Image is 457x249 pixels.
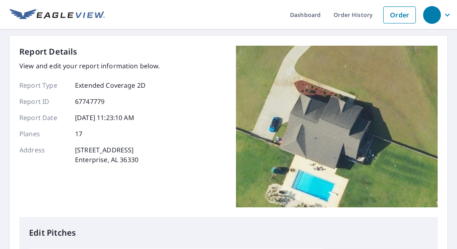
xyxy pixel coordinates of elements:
p: Extended Coverage 2D [75,80,146,90]
p: 17 [75,129,82,139]
p: [DATE] 11:23:10 AM [75,113,134,122]
p: [STREET_ADDRESS] Enterprise, AL 36330 [75,145,138,165]
p: Planes [19,129,68,139]
p: Report Details [19,46,77,58]
p: Report Type [19,80,68,90]
img: EV Logo [10,9,105,21]
p: Report ID [19,97,68,106]
p: View and edit your report information below. [19,61,160,71]
a: Order [383,6,416,23]
p: 67747779 [75,97,104,106]
p: Address [19,145,68,165]
img: Top image [236,46,438,207]
p: Report Date [19,113,68,122]
p: Edit Pitches [29,227,428,239]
